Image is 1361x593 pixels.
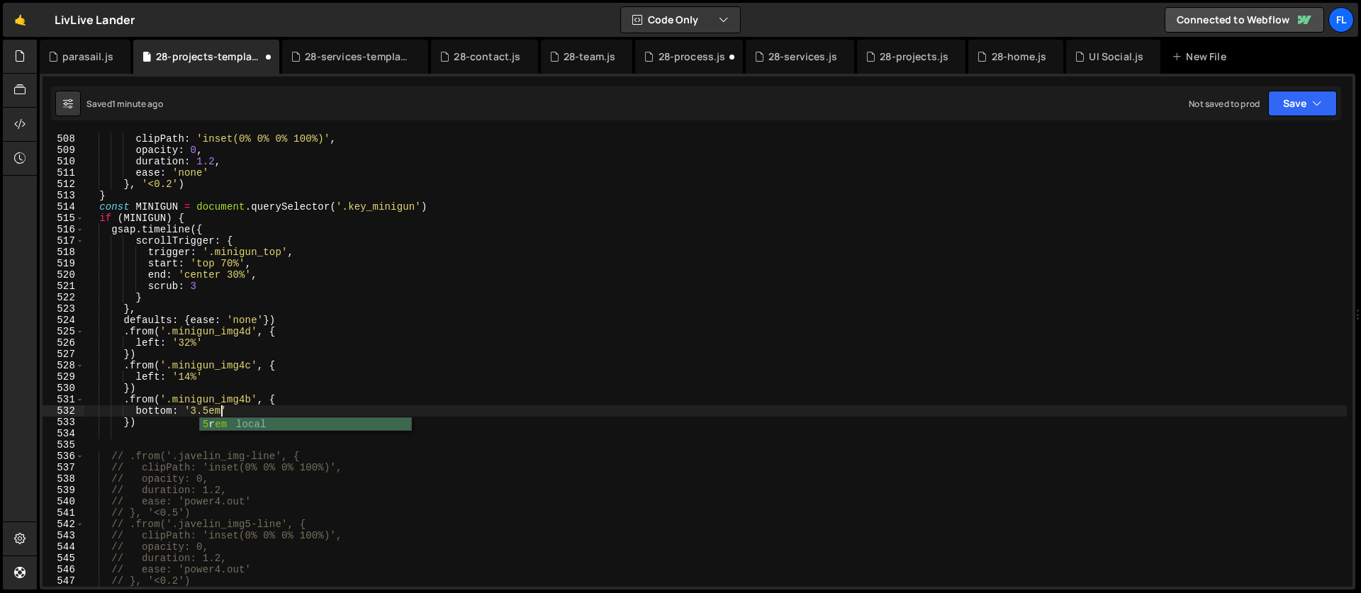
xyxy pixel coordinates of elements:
div: 28-process.js [659,50,726,64]
button: Save [1268,91,1337,116]
div: 515 [43,213,84,224]
div: 547 [43,575,84,587]
div: 518 [43,247,84,258]
div: LivLive Lander [55,11,135,28]
div: 541 [43,507,84,519]
div: 517 [43,235,84,247]
div: 510 [43,156,84,167]
div: 531 [43,394,84,405]
div: 512 [43,179,84,190]
a: Connected to Webflow [1165,7,1324,33]
div: 509 [43,145,84,156]
div: 540 [43,496,84,507]
div: 28-contact.js [454,50,520,64]
div: Saved [86,98,163,110]
div: 523 [43,303,84,315]
div: 508 [43,133,84,145]
div: 534 [43,428,84,439]
button: Code Only [621,7,740,33]
div: 529 [43,371,84,383]
a: 🤙 [3,3,38,37]
div: 516 [43,224,84,235]
div: 532 [43,405,84,417]
div: 521 [43,281,84,292]
div: 537 [43,462,84,473]
div: UI Social.js [1089,50,1143,64]
div: 543 [43,530,84,541]
div: 522 [43,292,84,303]
div: Not saved to prod [1189,98,1260,110]
div: 530 [43,383,84,394]
div: 28-services.js [768,50,837,64]
div: 539 [43,485,84,496]
div: 535 [43,439,84,451]
div: 544 [43,541,84,553]
div: 527 [43,349,84,360]
div: 28-services-template.js [305,50,411,64]
div: 536 [43,451,84,462]
div: 511 [43,167,84,179]
div: parasail.js [62,50,113,64]
div: 520 [43,269,84,281]
div: 524 [43,315,84,326]
div: 542 [43,519,84,530]
div: New File [1172,50,1231,64]
div: 528 [43,360,84,371]
div: 28-team.js [564,50,616,64]
div: 545 [43,553,84,564]
div: 519 [43,258,84,269]
div: 513 [43,190,84,201]
a: Fl [1328,7,1354,33]
div: 533 [43,417,84,428]
div: 1 minute ago [112,98,163,110]
div: 28-home.js [992,50,1047,64]
div: 514 [43,201,84,213]
div: 526 [43,337,84,349]
div: 525 [43,326,84,337]
div: 546 [43,564,84,575]
div: 28-projects-template.js [156,50,262,64]
div: 28-projects.js [880,50,948,64]
div: 538 [43,473,84,485]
